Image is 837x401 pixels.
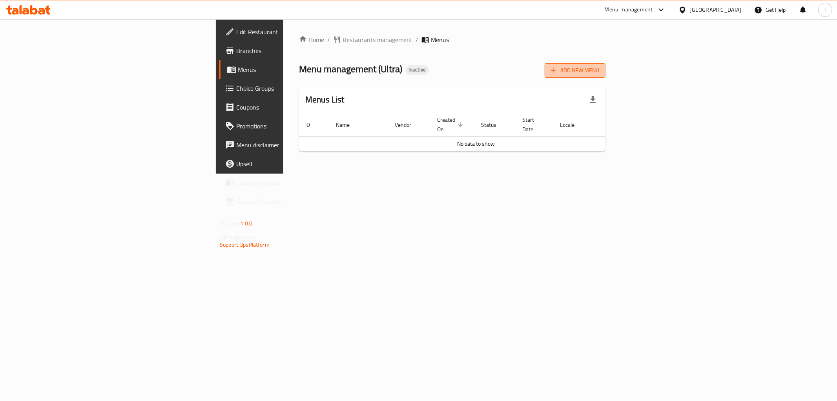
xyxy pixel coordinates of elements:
a: Choice Groups [219,79,356,98]
span: Status [481,120,507,130]
th: Actions [594,113,653,137]
span: Menus [238,65,349,74]
span: Vendor [395,120,421,130]
span: Menu disclaimer [236,140,349,150]
span: Created On [437,115,465,134]
span: ID [305,120,320,130]
div: Export file [584,90,602,109]
h2: Menus List [305,94,345,106]
span: Inactive [405,66,429,73]
div: Menu-management [605,5,653,15]
a: Menus [219,60,356,79]
span: Menus [431,35,449,44]
span: Name [336,120,360,130]
span: Branches [236,46,349,55]
span: Coverage Report [236,178,349,187]
span: 1.0.0 [240,218,252,229]
a: Coupons [219,98,356,117]
a: Coverage Report [219,173,356,192]
span: Get support on: [220,232,256,242]
span: Promotions [236,121,349,131]
span: No data to show [457,139,495,149]
span: Coupons [236,103,349,112]
span: Start Date [522,115,544,134]
div: Inactive [405,65,429,75]
span: l [824,5,826,14]
button: Add New Menu [545,63,605,78]
span: Add New Menu [551,66,599,75]
span: Locale [560,120,585,130]
span: Choice Groups [236,84,349,93]
li: / [416,35,418,44]
a: Promotions [219,117,356,135]
span: Restaurants management [343,35,412,44]
span: Version: [220,218,239,229]
span: Edit Restaurant [236,27,349,37]
a: Menu disclaimer [219,135,356,154]
span: Upsell [236,159,349,168]
table: enhanced table [299,113,653,152]
a: Support.OpsPlatform [220,240,270,250]
span: Grocery Checklist [236,197,349,206]
a: Branches [219,41,356,60]
a: Edit Restaurant [219,22,356,41]
nav: breadcrumb [299,35,605,44]
a: Restaurants management [333,35,412,44]
div: [GEOGRAPHIC_DATA] [690,5,742,14]
a: Grocery Checklist [219,192,356,211]
a: Upsell [219,154,356,173]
